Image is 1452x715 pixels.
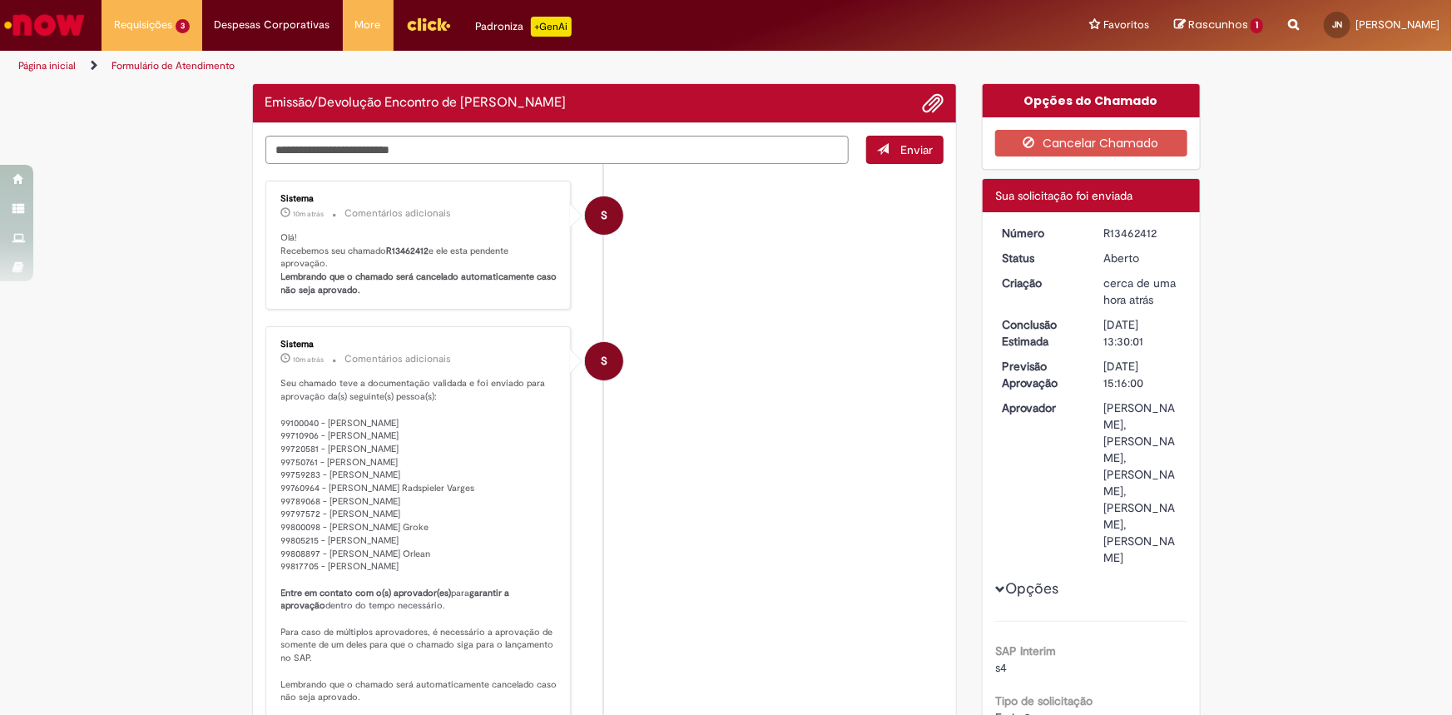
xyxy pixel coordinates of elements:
[406,12,451,37] img: click_logo_yellow_360x200.png
[281,377,558,704] p: Seu chamado teve a documentação validada e foi enviado para aprovação da(s) seguinte(s) pessoa(s)...
[983,84,1200,117] div: Opções do Chamado
[387,245,429,257] b: R13462412
[1104,358,1182,391] div: [DATE] 15:16:00
[281,194,558,204] div: Sistema
[265,136,850,164] textarea: Digite sua mensagem aqui...
[355,17,381,33] span: More
[112,59,235,72] a: Formulário de Atendimento
[1355,17,1440,32] span: [PERSON_NAME]
[995,188,1132,203] span: Sua solicitação foi enviada
[1332,19,1342,30] span: JN
[989,400,1092,416] dt: Aprovador
[1104,275,1182,308] div: 29/08/2025 13:29:57
[531,17,572,37] p: +GenAi
[995,693,1093,708] b: Tipo de solicitação
[989,275,1092,291] dt: Criação
[601,341,607,381] span: S
[1104,316,1182,350] div: [DATE] 13:30:01
[989,358,1092,391] dt: Previsão Aprovação
[601,196,607,236] span: S
[281,340,558,350] div: Sistema
[1104,276,1177,307] time: 29/08/2025 13:29:57
[585,342,623,380] div: System
[1104,276,1177,307] span: cerca de uma hora atrás
[995,660,1007,675] span: s4
[1104,225,1182,241] div: R13462412
[476,17,572,37] div: Padroniza
[1104,400,1182,566] div: [PERSON_NAME], [PERSON_NAME], [PERSON_NAME], [PERSON_NAME], [PERSON_NAME]
[281,587,452,599] b: Entre em contato com o(s) aprovador(es)
[294,355,325,365] time: 29/08/2025 14:16:03
[989,250,1092,266] dt: Status
[12,51,955,82] ul: Trilhas de página
[922,92,944,114] button: Adicionar anexos
[176,19,190,33] span: 3
[265,96,567,111] h2: Emissão/Devolução Encontro de Contas Fornecedor Histórico de tíquete
[18,59,76,72] a: Página inicial
[866,136,944,164] button: Enviar
[281,271,560,296] b: Lembrando que o chamado será cancelado automaticamente caso não seja aprovado.
[989,225,1092,241] dt: Número
[900,142,933,157] span: Enviar
[1104,250,1182,266] div: Aberto
[2,8,87,42] img: ServiceNow
[294,355,325,365] span: 10m atrás
[345,352,452,366] small: Comentários adicionais
[585,196,623,235] div: System
[294,209,325,219] span: 10m atrás
[281,231,558,297] p: Olá! Recebemos seu chamado e ele esta pendente aprovação.
[345,206,452,221] small: Comentários adicionais
[294,209,325,219] time: 29/08/2025 14:16:11
[1174,17,1263,33] a: Rascunhos
[281,587,513,613] b: garantir a aprovação
[1188,17,1248,32] span: Rascunhos
[1103,17,1149,33] span: Favoritos
[995,643,1056,658] b: SAP Interim
[114,17,172,33] span: Requisições
[215,17,330,33] span: Despesas Corporativas
[1251,18,1263,33] span: 1
[995,130,1187,156] button: Cancelar Chamado
[989,316,1092,350] dt: Conclusão Estimada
